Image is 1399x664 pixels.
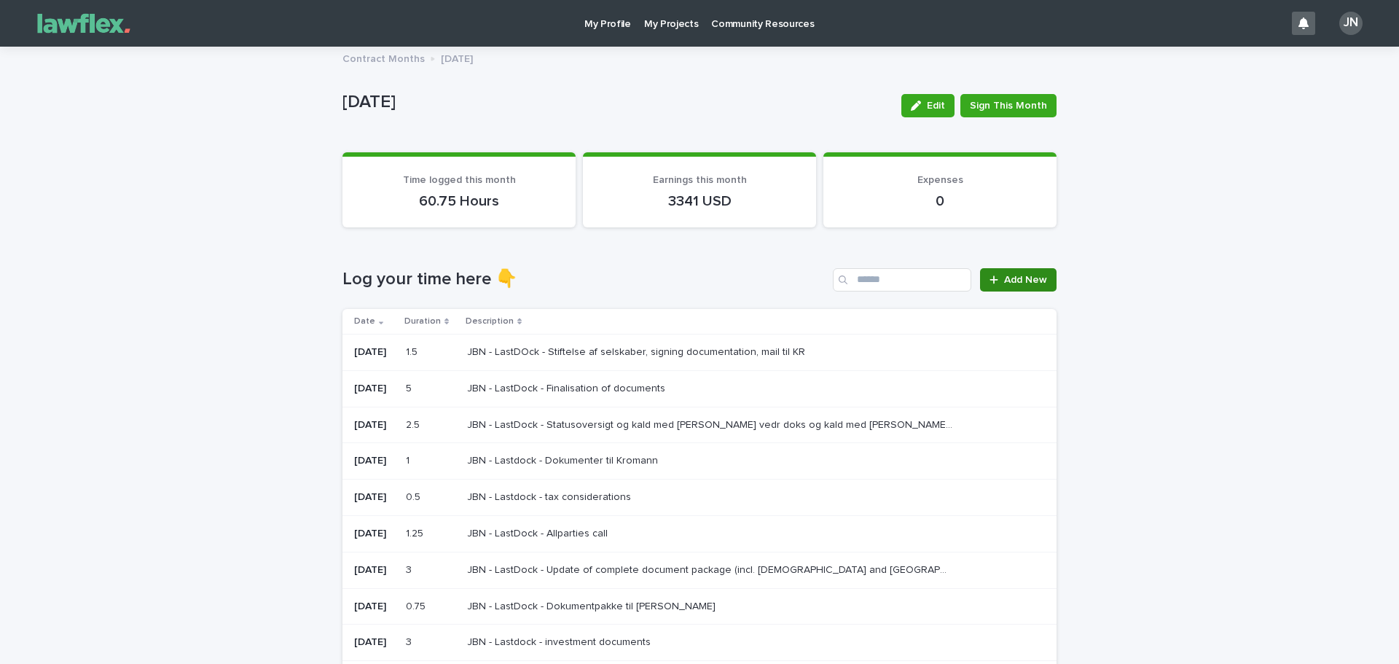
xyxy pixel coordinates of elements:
tr: [DATE]33 JBN - Lastdock - investment documentsJBN - Lastdock - investment documents [342,625,1057,661]
p: JBN - LastDock - Statusoversigt og kald med [PERSON_NAME] vedr doks og kald med [PERSON_NAME] sen... [467,416,956,431]
tr: [DATE]1.51.5 JBN - LastDOck - Stiftelse af selskaber, signing documentation, mail til KRJBN - Las... [342,334,1057,370]
p: [DATE] [354,346,394,359]
button: Sign This Month [960,94,1057,117]
h1: Log your time here 👇 [342,269,827,290]
p: [DATE] [342,92,890,113]
p: JBN - LastDock - Finalisation of documents [467,380,668,395]
p: 0.5 [406,488,423,504]
p: JBN - Lastdock - tax considerations [467,488,634,504]
p: Date [354,313,375,329]
p: Contract Months [342,50,425,66]
p: JBN - LastDock - Update of complete document package (incl. [DEMOGRAPHIC_DATA] and [GEOGRAPHIC_DA... [467,561,956,577]
div: JN [1339,12,1363,35]
p: [DATE] [354,383,394,395]
p: [DATE] [354,636,394,649]
p: Description [466,313,514,329]
tr: [DATE]1.251.25 JBN - LastDock - Allparties callJBN - LastDock - Allparties call [342,515,1057,552]
p: JBN - LastDock - Allparties call [467,525,611,540]
tr: [DATE]55 JBN - LastDock - Finalisation of documentsJBN - LastDock - Finalisation of documents [342,370,1057,407]
p: 0.75 [406,598,428,613]
img: Gnvw4qrBSHOAfo8VMhG6 [29,9,138,38]
span: Edit [927,101,945,111]
p: 1.5 [406,343,420,359]
span: Add New [1004,275,1047,285]
p: [DATE] [354,455,394,467]
p: JBN - Lastdock - Dokumenter til Kromann [467,452,661,467]
p: JBN - LastDOck - Stiftelse af selskaber, signing documentation, mail til KR [467,343,808,359]
p: 60.75 Hours [360,192,558,210]
button: Edit [901,94,955,117]
tr: [DATE]11 JBN - Lastdock - Dokumenter til KromannJBN - Lastdock - Dokumenter til Kromann [342,443,1057,480]
tr: [DATE]33 JBN - LastDock - Update of complete document package (incl. [DEMOGRAPHIC_DATA] and [GEOG... [342,552,1057,588]
p: [DATE] [441,50,473,66]
span: Expenses [917,175,963,185]
p: JBN - LastDock - Dokumentpakke til [PERSON_NAME] [467,598,718,613]
p: [DATE] [354,564,394,577]
p: 5 [406,380,415,395]
p: Duration [404,313,441,329]
p: 3341 USD [600,192,799,210]
p: 1 [406,452,412,467]
span: Earnings this month [653,175,747,185]
p: 3 [406,633,415,649]
p: [DATE] [354,528,394,540]
tr: [DATE]0.50.5 JBN - Lastdock - tax considerationsJBN - Lastdock - tax considerations [342,480,1057,516]
span: Sign This Month [970,98,1047,113]
a: Add New [980,268,1057,292]
input: Search [833,268,971,292]
p: JBN - Lastdock - investment documents [467,633,654,649]
p: 1.25 [406,525,426,540]
p: 3 [406,561,415,577]
p: [DATE] [354,491,394,504]
tr: [DATE]2.52.5 JBN - LastDock - Statusoversigt og kald med [PERSON_NAME] vedr doks og kald med [PER... [342,407,1057,443]
p: 0 [841,192,1039,210]
p: [DATE] [354,601,394,613]
p: [DATE] [354,419,394,431]
tr: [DATE]0.750.75 JBN - LastDock - Dokumentpakke til [PERSON_NAME]JBN - LastDock - Dokumentpakke til... [342,588,1057,625]
span: Time logged this month [403,175,516,185]
p: 2.5 [406,416,423,431]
